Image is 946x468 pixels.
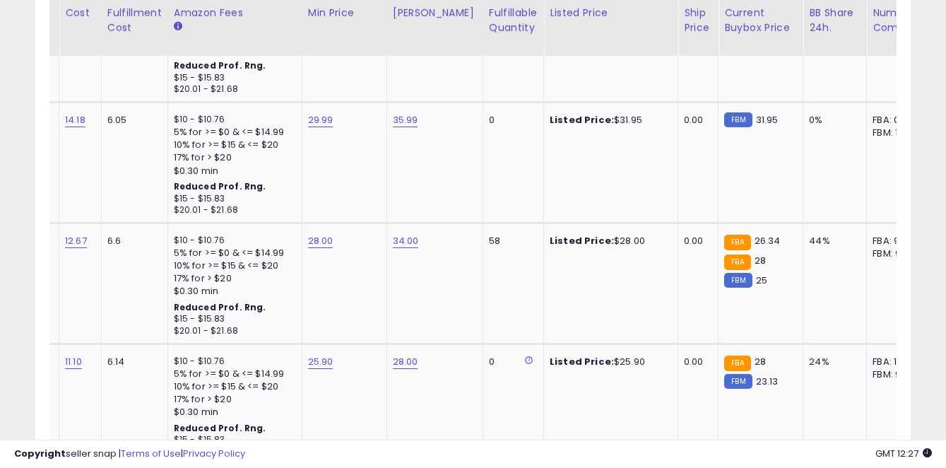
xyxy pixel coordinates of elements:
a: Privacy Policy [183,447,245,460]
small: Amazon Fees. [174,21,182,33]
div: 24% [809,356,856,368]
div: $15 - $15.83 [174,313,291,325]
div: 10% for >= $15 & <= $20 [174,139,291,151]
div: $20.01 - $21.68 [174,204,291,216]
a: 28.00 [308,234,333,248]
a: 11.10 [65,355,82,369]
div: Fulfillment Cost [107,6,162,35]
div: seller snap | | [14,447,245,461]
span: 2025-09-17 12:27 GMT [875,447,932,460]
div: 0% [809,114,856,127]
div: 5% for >= $0 & <= $14.99 [174,247,291,259]
div: 6.14 [107,356,157,368]
div: FBM: 1 [873,127,919,139]
div: 17% for > $20 [174,272,291,285]
div: $0.30 min [174,406,291,419]
a: 34.00 [393,234,419,248]
span: 31.95 [756,113,779,127]
div: 0.00 [684,235,707,247]
div: Cost [65,6,95,21]
small: FBA [724,255,750,270]
div: 0.00 [684,356,707,368]
strong: Copyright [14,447,66,460]
div: BB Share 24h. [809,6,861,35]
div: 5% for >= $0 & <= $14.99 [174,126,291,139]
a: 12.67 [65,234,87,248]
div: 6.05 [107,114,157,127]
div: $25.90 [550,356,667,368]
small: FBA [724,356,750,371]
div: $0.30 min [174,285,291,298]
div: Fulfillable Quantity [489,6,538,35]
div: FBA: 9 [873,235,919,247]
div: 44% [809,235,856,247]
div: Amazon Fees [174,6,296,21]
b: Listed Price: [550,113,614,127]
div: 10% for >= $15 & <= $20 [174,259,291,272]
div: 17% for > $20 [174,151,291,164]
div: Num of Comp. [873,6,924,35]
div: 6.6 [107,235,157,247]
div: $31.95 [550,114,667,127]
div: $0.30 min [174,165,291,177]
div: 0 [489,356,533,368]
div: 0.00 [684,114,707,127]
b: Reduced Prof. Rng. [174,180,266,192]
div: Ship Price [684,6,712,35]
div: $10 - $10.76 [174,235,291,247]
div: 17% for > $20 [174,393,291,406]
div: $28.00 [550,235,667,247]
div: 0 [489,114,533,127]
small: FBA [724,235,750,250]
a: 29.99 [308,113,333,127]
div: 5% for >= $0 & <= $14.99 [174,368,291,380]
b: Reduced Prof. Rng. [174,422,266,434]
a: 28.00 [393,355,418,369]
div: 58 [489,235,533,247]
div: $15 - $15.83 [174,72,291,84]
div: [PERSON_NAME] [393,6,477,21]
div: FBM: 9 [873,368,919,381]
div: Current Buybox Price [724,6,797,35]
b: Listed Price: [550,355,614,368]
span: 26.34 [755,234,781,247]
div: $10 - $10.76 [174,356,291,368]
div: $10 - $10.76 [174,114,291,126]
b: Reduced Prof. Rng. [174,59,266,71]
a: Terms of Use [121,447,181,460]
small: FBM [724,273,752,288]
div: $15 - $15.83 [174,193,291,205]
a: 35.99 [393,113,418,127]
small: FBM [724,374,752,389]
a: 14.18 [65,113,85,127]
b: Listed Price: [550,234,614,247]
div: $20.01 - $21.68 [174,325,291,337]
span: 28 [755,355,766,368]
a: 25.90 [308,355,333,369]
div: FBA: 10 [873,356,919,368]
span: 28 [755,254,766,267]
div: FBA: 0 [873,114,919,127]
div: Listed Price [550,6,672,21]
small: FBM [724,112,752,127]
div: 10% for >= $15 & <= $20 [174,380,291,393]
b: Reduced Prof. Rng. [174,301,266,313]
span: 23.13 [756,375,779,388]
div: Min Price [308,6,381,21]
span: 25 [756,274,767,287]
div: $20.01 - $21.68 [174,83,291,95]
div: FBM: 9 [873,247,919,260]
